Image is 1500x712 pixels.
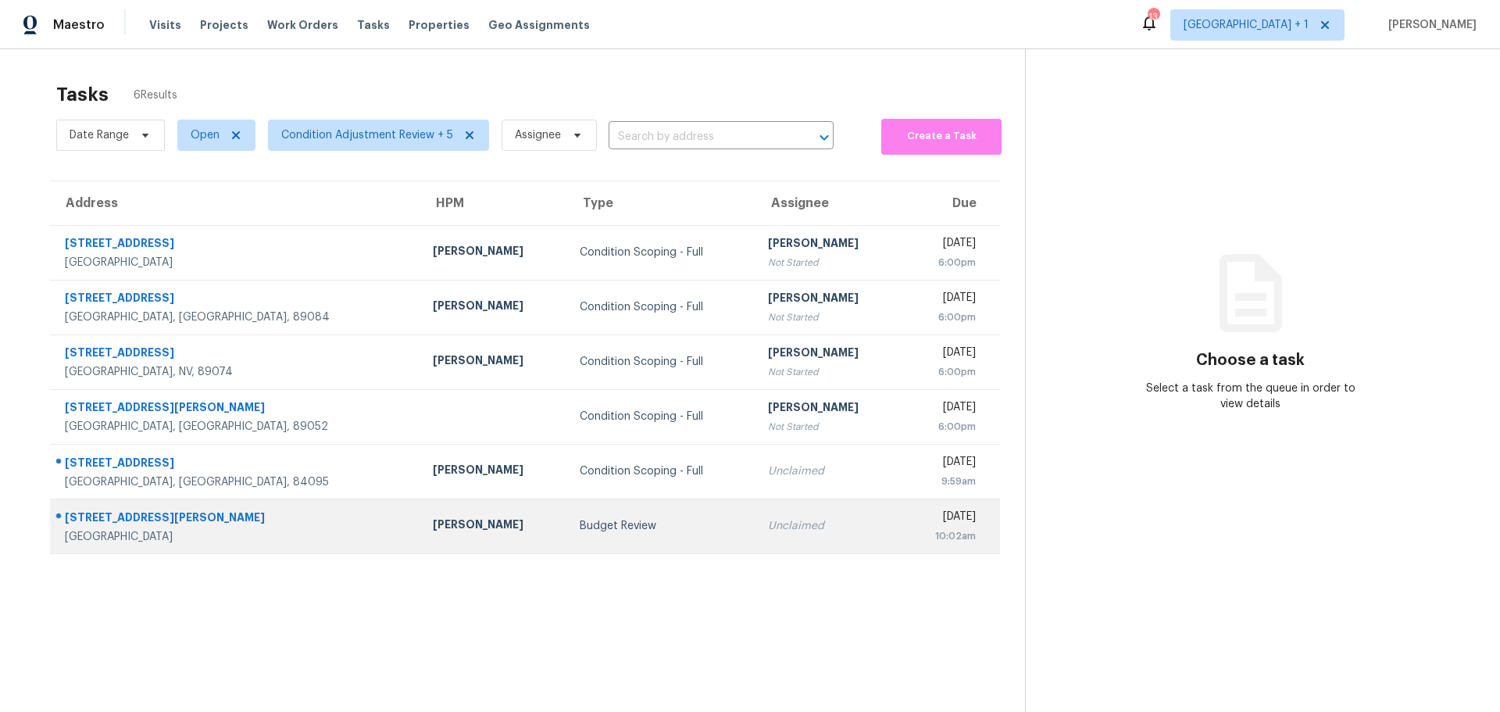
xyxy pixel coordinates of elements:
[1184,17,1309,33] span: [GEOGRAPHIC_DATA] + 1
[580,518,743,534] div: Budget Review
[281,127,453,143] span: Condition Adjustment Review + 5
[580,354,743,370] div: Condition Scoping - Full
[768,235,890,255] div: [PERSON_NAME]
[1148,9,1159,25] div: 13
[768,518,890,534] div: Unclaimed
[914,509,976,528] div: [DATE]
[768,345,890,364] div: [PERSON_NAME]
[768,309,890,325] div: Not Started
[65,455,408,474] div: [STREET_ADDRESS]
[889,127,994,145] span: Create a Task
[914,235,976,255] div: [DATE]
[580,245,743,260] div: Condition Scoping - Full
[433,298,555,317] div: [PERSON_NAME]
[580,299,743,315] div: Condition Scoping - Full
[65,510,408,529] div: [STREET_ADDRESS][PERSON_NAME]
[768,364,890,380] div: Not Started
[567,181,755,225] th: Type
[65,419,408,435] div: [GEOGRAPHIC_DATA], [GEOGRAPHIC_DATA], 89052
[1382,17,1477,33] span: [PERSON_NAME]
[914,255,976,270] div: 6:00pm
[65,309,408,325] div: [GEOGRAPHIC_DATA], [GEOGRAPHIC_DATA], 89084
[914,454,976,474] div: [DATE]
[409,17,470,33] span: Properties
[70,127,129,143] span: Date Range
[65,345,408,364] div: [STREET_ADDRESS]
[65,364,408,380] div: [GEOGRAPHIC_DATA], NV, 89074
[267,17,338,33] span: Work Orders
[357,20,390,30] span: Tasks
[580,463,743,479] div: Condition Scoping - Full
[65,235,408,255] div: [STREET_ADDRESS]
[881,119,1002,155] button: Create a Task
[488,17,590,33] span: Geo Assignments
[433,243,555,263] div: [PERSON_NAME]
[65,529,408,545] div: [GEOGRAPHIC_DATA]
[65,399,408,419] div: [STREET_ADDRESS][PERSON_NAME]
[768,419,890,435] div: Not Started
[56,87,109,102] h2: Tasks
[65,290,408,309] div: [STREET_ADDRESS]
[768,255,890,270] div: Not Started
[914,345,976,364] div: [DATE]
[914,419,976,435] div: 6:00pm
[200,17,248,33] span: Projects
[914,290,976,309] div: [DATE]
[914,309,976,325] div: 6:00pm
[768,290,890,309] div: [PERSON_NAME]
[50,181,420,225] th: Address
[768,463,890,479] div: Unclaimed
[914,528,976,544] div: 10:02am
[609,125,790,149] input: Search by address
[914,474,976,489] div: 9:59am
[53,17,105,33] span: Maestro
[65,255,408,270] div: [GEOGRAPHIC_DATA]
[914,399,976,419] div: [DATE]
[191,127,220,143] span: Open
[813,127,835,148] button: Open
[433,462,555,481] div: [PERSON_NAME]
[433,517,555,536] div: [PERSON_NAME]
[1196,352,1305,368] h3: Choose a task
[902,181,1000,225] th: Due
[1138,381,1363,412] div: Select a task from the queue in order to view details
[515,127,561,143] span: Assignee
[768,399,890,419] div: [PERSON_NAME]
[914,364,976,380] div: 6:00pm
[420,181,567,225] th: HPM
[65,474,408,490] div: [GEOGRAPHIC_DATA], [GEOGRAPHIC_DATA], 84095
[755,181,902,225] th: Assignee
[149,17,181,33] span: Visits
[433,352,555,372] div: [PERSON_NAME]
[580,409,743,424] div: Condition Scoping - Full
[134,88,177,103] span: 6 Results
